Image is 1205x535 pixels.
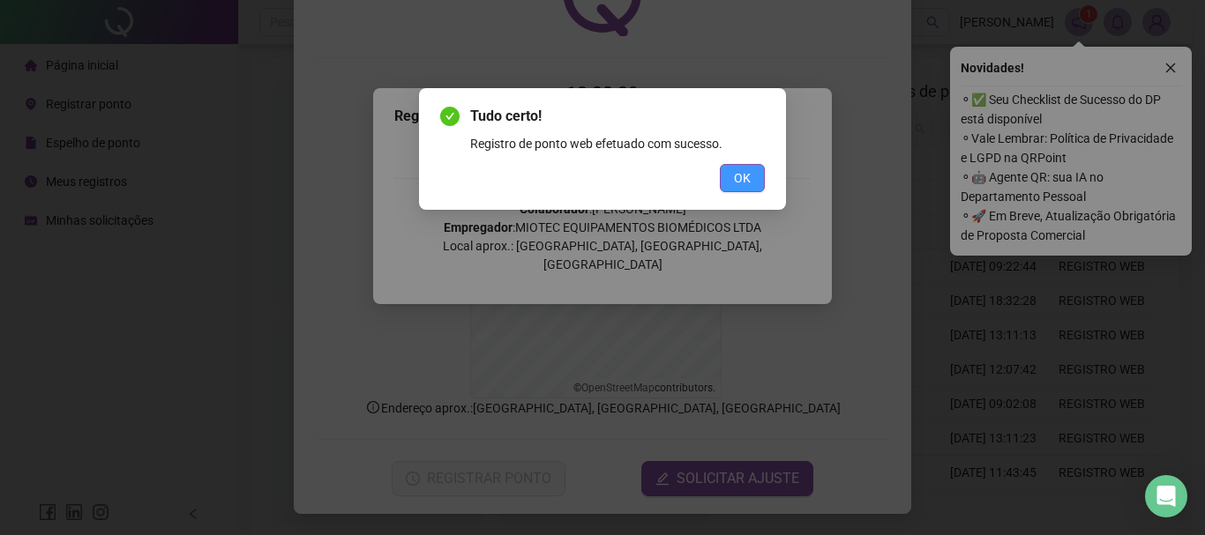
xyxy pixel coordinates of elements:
span: Tudo certo! [470,106,765,127]
div: Registro de ponto web efetuado com sucesso. [470,134,765,153]
button: OK [720,164,765,192]
div: Open Intercom Messenger [1145,475,1187,517]
span: check-circle [440,107,460,126]
span: OK [734,168,751,188]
